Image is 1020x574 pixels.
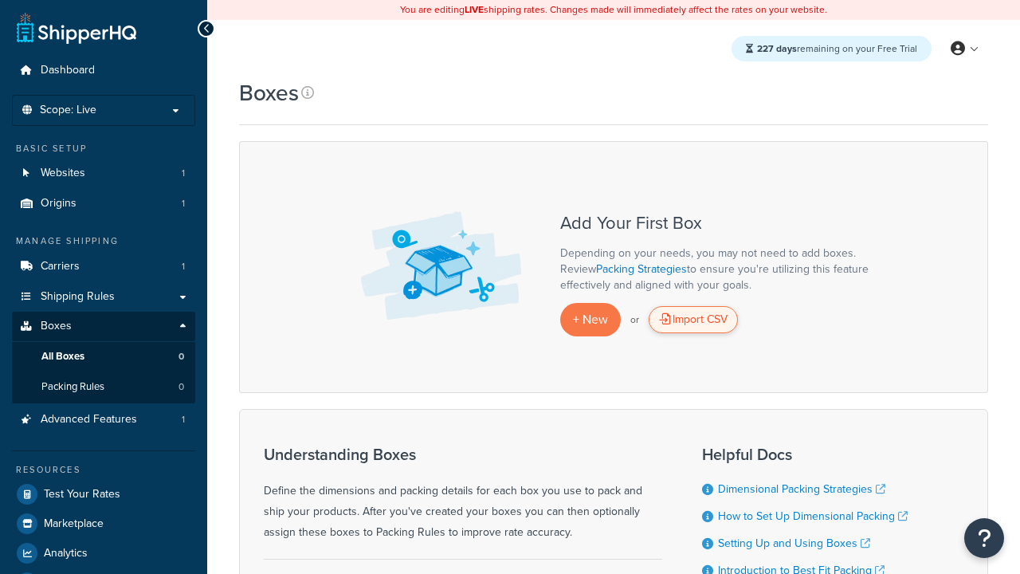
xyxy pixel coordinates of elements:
h3: Add Your First Box [560,214,879,233]
span: Carriers [41,260,80,273]
div: Define the dimensions and packing details for each box you use to pack and ship your products. Af... [264,446,662,543]
b: LIVE [465,2,484,17]
a: Carriers 1 [12,252,195,281]
a: All Boxes 0 [12,342,195,372]
span: + New [573,310,608,328]
li: Carriers [12,252,195,281]
a: ShipperHQ Home [17,12,136,44]
span: 1 [182,197,185,210]
a: Advanced Features 1 [12,405,195,434]
span: 0 [178,380,184,394]
a: + New [560,303,621,336]
a: Origins 1 [12,189,195,218]
div: Resources [12,463,195,477]
h3: Helpful Docs [702,446,952,463]
li: All Boxes [12,342,195,372]
h3: Understanding Boxes [264,446,662,463]
li: Boxes [12,312,195,403]
li: Websites [12,159,195,188]
a: Dashboard [12,56,195,85]
h1: Boxes [239,77,299,108]
span: Marketplace [44,517,104,531]
span: Test Your Rates [44,488,120,501]
div: remaining on your Free Trial [732,36,932,61]
a: Test Your Rates [12,480,195,509]
span: Websites [41,167,85,180]
a: Setting Up and Using Boxes [718,535,870,552]
span: Analytics [44,547,88,560]
button: Open Resource Center [964,518,1004,558]
a: Analytics [12,539,195,568]
a: Shipping Rules [12,282,195,312]
li: Packing Rules [12,372,195,402]
span: Dashboard [41,64,95,77]
span: Packing Rules [41,380,104,394]
p: or [630,309,639,331]
a: Packing Strategies [596,261,687,277]
span: 0 [178,350,184,364]
div: Import CSV [649,306,738,333]
strong: 227 days [757,41,797,56]
span: Boxes [41,320,72,333]
span: Scope: Live [40,104,96,117]
a: Marketplace [12,509,195,538]
span: 1 [182,167,185,180]
a: Websites 1 [12,159,195,188]
a: Packing Rules 0 [12,372,195,402]
span: Advanced Features [41,413,137,427]
a: How to Set Up Dimensional Packing [718,508,908,525]
div: Basic Setup [12,142,195,155]
li: Advanced Features [12,405,195,434]
p: Depending on your needs, you may not need to add boxes. Review to ensure you're utilizing this fe... [560,246,879,293]
a: Dimensional Packing Strategies [718,481,885,497]
span: 1 [182,413,185,427]
span: 1 [182,260,185,273]
span: Origins [41,197,76,210]
a: Boxes [12,312,195,341]
li: Origins [12,189,195,218]
span: Shipping Rules [41,290,115,304]
span: All Boxes [41,350,84,364]
div: Manage Shipping [12,234,195,248]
